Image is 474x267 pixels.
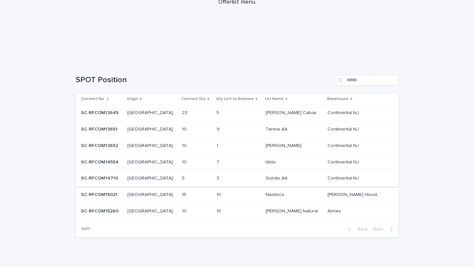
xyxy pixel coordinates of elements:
[266,158,277,165] p: Idido
[328,207,342,214] p: Annex
[127,174,174,181] p: [GEOGRAPHIC_DATA]
[76,187,398,203] tr: SC-RFCOM15021SC-RFCOM15021 [GEOGRAPHIC_DATA][GEOGRAPHIC_DATA] 1515 1010 NaolincoNaolinco [PERSON_...
[127,125,174,132] p: [GEOGRAPHIC_DATA]
[266,191,286,198] p: Naolinco
[81,125,119,132] p: SC-RFCOM13651
[182,142,188,149] p: 10
[328,174,360,181] p: Continental NJ
[127,109,174,116] p: [GEOGRAPHIC_DATA]
[266,207,319,214] p: [PERSON_NAME] Natural
[81,174,119,181] p: SC-RFCOM14710
[336,75,398,85] input: Search
[354,227,368,231] span: Back
[217,142,220,149] p: 1
[216,95,254,103] p: Qty Left to Release
[76,137,398,154] tr: SC-RFCOM13652SC-RFCOM13652 [GEOGRAPHIC_DATA][GEOGRAPHIC_DATA] 1010 11 [PERSON_NAME][PERSON_NAME] ...
[327,95,349,103] p: Warehouse
[217,158,221,165] p: 7
[81,142,119,149] p: SC-RFCOM13652
[266,142,303,149] p: [PERSON_NAME]
[76,170,398,187] tr: SC-RFCOM14710SC-RFCOM14710 [GEOGRAPHIC_DATA][GEOGRAPHIC_DATA] 55 33 Gondo AAGondo AA Continental ...
[182,191,188,198] p: 15
[76,121,398,137] tr: SC-RFCOM13651SC-RFCOM13651 [GEOGRAPHIC_DATA][GEOGRAPHIC_DATA] 1010 99 Tarime AATarime AA Continen...
[217,125,221,132] p: 9
[328,191,384,198] p: [PERSON_NAME] Houston
[182,174,186,181] p: 5
[76,154,398,170] tr: SC-RFCOM14554SC-RFCOM14554 [GEOGRAPHIC_DATA][GEOGRAPHIC_DATA] 1010 77 IdidoIdido Continental NJCo...
[127,158,174,165] p: [GEOGRAPHIC_DATA]
[266,125,289,132] p: Tarime AA
[76,221,95,237] p: 1 of 1
[127,95,138,103] p: Origin
[328,158,360,165] p: Continental NJ
[182,158,188,165] p: 10
[181,95,206,103] p: Contract Qty
[328,125,360,132] p: Continental NJ
[266,109,318,116] p: [PERSON_NAME] Catuai
[81,95,105,103] p: Contract No.
[373,227,387,231] span: Next
[81,191,119,198] p: SC-RFCOM15021
[343,226,370,232] button: Back
[182,125,188,132] p: 10
[76,75,333,85] h1: SPOT Position
[81,158,120,165] p: SC-RFCOM14554
[76,203,398,219] tr: SC-RFCOM15260SC-RFCOM15260 [GEOGRAPHIC_DATA][GEOGRAPHIC_DATA] 1010 1010 [PERSON_NAME] Natural[PER...
[182,207,188,214] p: 10
[217,109,221,116] p: 5
[76,105,398,121] tr: SC-RFCOM13645SC-RFCOM13645 [GEOGRAPHIC_DATA][GEOGRAPHIC_DATA] 2323 55 [PERSON_NAME] Catuai[PERSON...
[328,142,360,149] p: Continental NJ
[217,191,223,198] p: 10
[265,95,284,103] p: Lot Name
[217,207,223,214] p: 10
[217,174,221,181] p: 3
[266,174,289,181] p: Gondo AA
[182,109,189,116] p: 23
[81,207,120,214] p: SC-RFCOM15260
[127,142,174,149] p: [GEOGRAPHIC_DATA]
[81,109,120,116] p: SC-RFCOM13645
[328,109,360,116] p: Continental NJ
[127,191,174,198] p: [GEOGRAPHIC_DATA]
[127,207,174,214] p: [GEOGRAPHIC_DATA]
[370,226,398,232] button: Next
